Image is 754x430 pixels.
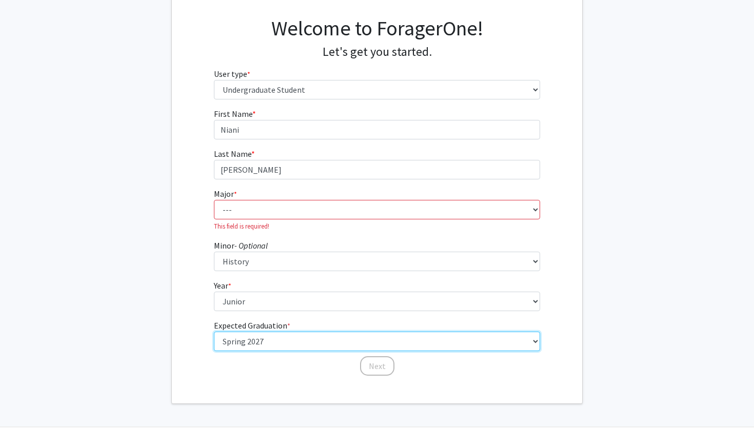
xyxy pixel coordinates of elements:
[214,109,252,119] span: First Name
[214,45,541,59] h4: Let's get you started.
[234,240,268,251] i: - Optional
[214,149,251,159] span: Last Name
[214,319,290,332] label: Expected Graduation
[214,279,231,292] label: Year
[214,68,250,80] label: User type
[360,356,394,376] button: Next
[214,221,541,231] p: This field is required!
[8,384,44,422] iframe: Chat
[214,239,268,252] label: Minor
[214,188,237,200] label: Major
[214,16,541,40] h1: Welcome to ForagerOne!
